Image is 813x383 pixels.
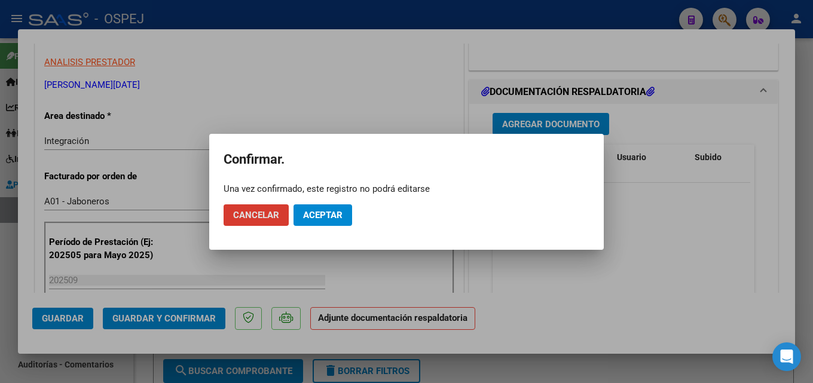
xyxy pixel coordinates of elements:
[224,148,589,171] h2: Confirmar.
[224,204,289,226] button: Cancelar
[233,210,279,220] span: Cancelar
[303,210,343,220] span: Aceptar
[772,342,801,371] div: Open Intercom Messenger
[224,183,589,195] div: Una vez confirmado, este registro no podrá editarse
[294,204,352,226] button: Aceptar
